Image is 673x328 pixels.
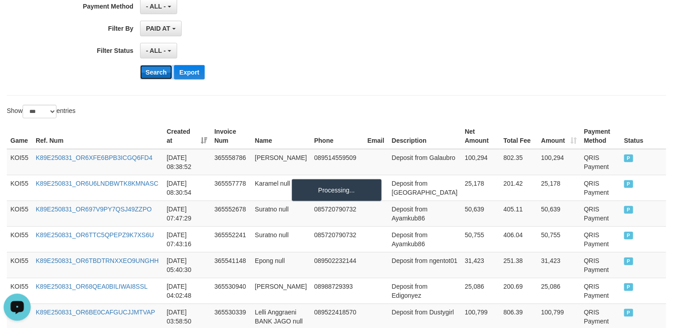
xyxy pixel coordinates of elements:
[500,252,537,278] td: 251.38
[624,180,633,188] span: PAID
[7,252,32,278] td: KOI55
[7,175,32,201] td: KOI55
[580,278,621,304] td: QRIS Payment
[163,252,211,278] td: [DATE] 05:40:30
[251,175,311,201] td: Karamel null
[388,175,461,201] td: Deposit from [GEOGRAPHIC_DATA]
[388,149,461,175] td: Deposit from Galaubro
[23,105,56,118] select: Showentries
[311,201,364,226] td: 085720790732
[624,283,633,291] span: PAID
[500,175,537,201] td: 201.42
[388,201,461,226] td: Deposit from Ayamkub86
[537,278,580,304] td: 25,086
[7,226,32,252] td: KOI55
[580,123,621,149] th: Payment Method
[211,175,251,201] td: 365557778
[461,226,500,252] td: 50,755
[624,258,633,265] span: PAID
[624,155,633,162] span: PAID
[537,252,580,278] td: 31,423
[7,149,32,175] td: KOI55
[537,123,580,149] th: Amount: activate to sort column ascending
[580,226,621,252] td: QRIS Payment
[621,123,666,149] th: Status
[311,226,364,252] td: 085720790732
[251,252,311,278] td: Epong null
[36,231,154,239] a: K89E250831_OR6TTC5QPEPZ9K7XS6U
[174,65,205,80] button: Export
[146,25,170,32] span: PAID AT
[163,123,211,149] th: Created at: activate to sort column ascending
[251,226,311,252] td: Suratno null
[7,105,75,118] label: Show entries
[140,43,177,58] button: - ALL -
[537,226,580,252] td: 50,755
[32,123,163,149] th: Ref. Num
[163,149,211,175] td: [DATE] 08:38:52
[311,278,364,304] td: 08988729393
[211,252,251,278] td: 365541148
[388,226,461,252] td: Deposit from Ayamkub86
[461,175,500,201] td: 25,178
[500,278,537,304] td: 200.69
[140,65,172,80] button: Search
[163,278,211,304] td: [DATE] 04:02:48
[251,149,311,175] td: [PERSON_NAME]
[461,149,500,175] td: 100,294
[624,309,633,317] span: PAID
[500,201,537,226] td: 405.11
[580,252,621,278] td: QRIS Payment
[292,179,382,201] div: Processing...
[388,278,461,304] td: Deposit from Edigonyez
[580,149,621,175] td: QRIS Payment
[36,154,152,161] a: K89E250831_OR6XFE6BPB3ICGQ6FD4
[36,206,152,213] a: K89E250831_OR697V9PY7QSJ49ZZPO
[163,201,211,226] td: [DATE] 07:47:29
[311,149,364,175] td: 089514559509
[461,201,500,226] td: 50,639
[311,175,364,201] td: 0895443526875
[163,226,211,252] td: [DATE] 07:43:16
[251,278,311,304] td: [PERSON_NAME]
[36,180,159,187] a: K89E250831_OR6U6LNDBWTK8KMNASC
[211,123,251,149] th: Invoice Num
[251,201,311,226] td: Suratno null
[311,123,364,149] th: Phone
[36,257,159,264] a: K89E250831_OR6TBDTRNXXEO9UNGHH
[461,278,500,304] td: 25,086
[537,149,580,175] td: 100,294
[580,175,621,201] td: QRIS Payment
[311,252,364,278] td: 089502232144
[4,4,31,31] button: Open LiveChat chat widget
[624,232,633,239] span: PAID
[146,47,166,54] span: - ALL -
[624,206,633,214] span: PAID
[364,123,388,149] th: Email
[163,175,211,201] td: [DATE] 08:30:54
[36,283,148,290] a: K89E250831_OR68QEA0BILIWAI8SSL
[500,149,537,175] td: 802.35
[7,278,32,304] td: KOI55
[388,123,461,149] th: Description
[580,201,621,226] td: QRIS Payment
[500,123,537,149] th: Total Fee
[7,201,32,226] td: KOI55
[461,252,500,278] td: 31,423
[140,21,181,36] button: PAID AT
[146,3,166,10] span: - ALL -
[251,123,311,149] th: Name
[388,252,461,278] td: Deposit from ngentot01
[537,175,580,201] td: 25,178
[36,309,155,316] a: K89E250831_OR6BE0CAFGUCJJMTVAP
[211,278,251,304] td: 365530940
[211,149,251,175] td: 365558786
[461,123,500,149] th: Net Amount
[500,226,537,252] td: 406.04
[211,226,251,252] td: 365552241
[7,123,32,149] th: Game
[211,201,251,226] td: 365552678
[537,201,580,226] td: 50,639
